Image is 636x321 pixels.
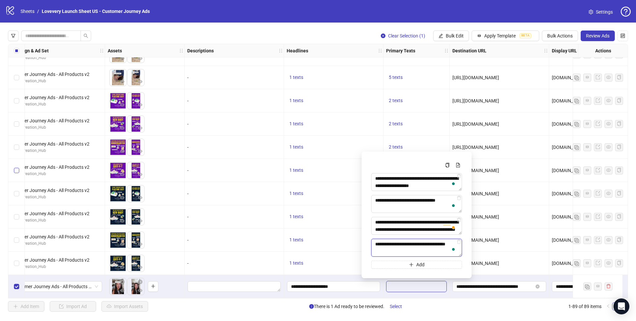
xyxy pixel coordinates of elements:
[8,275,25,298] div: Select row 89
[110,116,126,132] img: Asset 1
[8,301,44,312] button: Add Item
[573,166,581,174] button: Duplicate
[613,298,629,314] div: Open Intercom Messenger
[386,143,405,151] button: 2 texts
[8,117,102,124] div: Customer Journey Ads - All Products v2
[552,98,587,103] span: [DOMAIN_NAME]
[128,162,144,179] img: Asset 2
[118,240,126,248] button: Preview
[184,48,188,53] span: holder
[187,168,189,173] span: -
[596,237,600,242] span: export
[386,281,447,292] div: Edit values
[536,285,540,289] button: close-circle
[8,101,102,107] div: US_Ad_Creation_Hub
[12,282,98,291] span: Customer Journey Ads - All Products v2
[371,217,462,235] textarea: To enrich screen reader interactions, please activate Accessibility in Grammarly extension settings
[138,242,143,246] span: eye
[452,47,487,54] strong: Destination URL
[371,239,462,257] textarea: To enrich screen reader interactions, please activate Accessibility in Grammarly extension settings
[287,281,380,292] div: Edit values
[371,261,462,269] button: Add
[457,174,461,178] span: delete
[573,120,581,128] button: Duplicate
[409,262,414,267] span: plus
[120,79,125,84] span: eye
[8,71,102,78] div: Customer Journey Ads - All Products v2
[120,288,125,293] span: eye
[103,44,105,57] div: Resize Campaign & Ad Set column
[104,48,109,53] span: holder
[573,97,581,105] button: Duplicate
[595,47,611,54] strong: Actions
[8,94,102,101] div: Customer Journey Ads - All Products v2
[452,237,499,243] span: [URL][DOMAIN_NAME]
[101,301,148,312] button: Import Assets
[457,218,461,222] span: delete
[8,240,102,247] div: US_Ad_Creation_Hub
[138,172,143,177] span: eye
[606,304,610,308] span: left
[289,214,303,219] span: 1 texts
[8,264,102,270] div: US_Ad_Creation_Hub
[128,185,144,202] img: Asset 2
[118,171,126,179] button: Preview
[179,48,184,53] span: holder
[573,213,581,221] button: Duplicate
[612,302,620,310] li: 1
[128,139,144,156] img: Asset 2
[37,8,39,15] li: /
[138,126,143,130] span: eye
[120,219,125,223] span: eye
[19,8,36,15] a: Sheets
[552,191,587,196] span: [DOMAIN_NAME]
[8,66,25,89] div: Select row 80
[620,33,625,38] span: control
[136,264,144,272] button: Preview
[606,98,611,103] span: eye
[289,98,303,103] span: 1 texts
[547,33,573,38] span: Bulk Actions
[390,304,402,309] span: Select
[445,163,450,167] span: copy
[289,191,303,196] span: 1 texts
[138,102,143,107] span: eye
[120,265,125,270] span: eye
[50,301,96,312] button: Import Ad
[606,121,611,126] span: eye
[589,10,593,14] span: setting
[386,47,415,54] strong: Primary Texts
[8,233,102,240] div: Customer Journey Ads - All Products v2
[381,44,383,57] div: Resize Headlines column
[138,79,143,84] span: eye
[376,31,431,41] button: Clear Selection (1)
[289,144,303,150] span: 1 texts
[606,214,611,219] span: eye
[8,112,25,136] div: Select row 82
[128,93,144,109] img: Asset 2
[287,120,306,128] button: 1 texts
[287,236,306,244] button: 1 texts
[617,31,628,41] button: Configure table settings
[118,124,126,132] button: Preview
[604,302,612,310] button: left
[136,278,144,286] button: Delete
[283,48,288,53] span: holder
[552,47,577,54] strong: Display URL
[448,44,449,57] div: Resize Primary Texts column
[552,145,587,150] span: [DOMAIN_NAME]
[128,278,144,295] img: Asset 2
[8,44,25,57] div: Select all rows
[120,56,125,61] span: eye
[542,31,578,41] button: Bulk Actions
[606,145,611,149] span: eye
[452,75,499,80] span: [URL][DOMAIN_NAME]
[309,304,314,309] span: info-circle
[381,33,385,38] span: close-circle
[378,48,382,53] span: holder
[183,44,184,57] div: Resize Assets column
[120,126,125,130] span: eye
[128,209,144,225] img: Asset 2
[457,196,461,200] span: delete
